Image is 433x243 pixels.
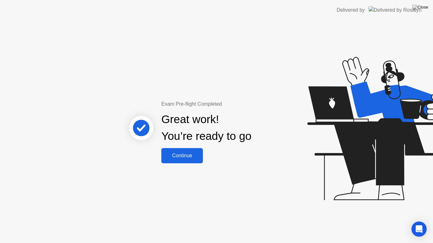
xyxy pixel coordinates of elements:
[369,6,422,14] img: Delivered by Rosalyn
[411,221,427,237] div: Open Intercom Messenger
[412,5,428,10] img: Close
[337,6,365,14] div: Delivered by
[161,148,203,163] button: Continue
[161,100,292,108] div: Exam Pre-flight Completed
[161,111,251,145] div: Great work! You’re ready to go
[163,153,201,159] div: Continue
